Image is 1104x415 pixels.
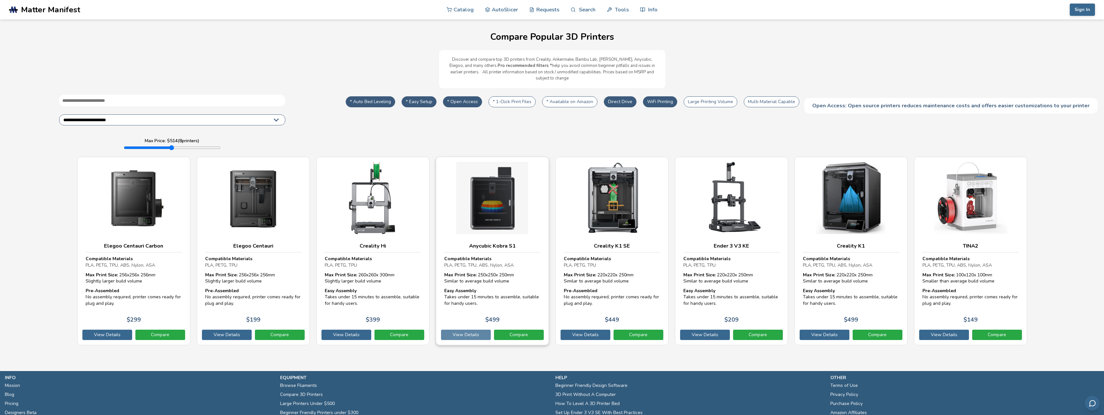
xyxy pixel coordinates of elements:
button: Large Printing Volume [684,96,737,107]
a: Creality K1 SECompatible MaterialsPLA, PETG, TPUMax Print Size: 220x220x 250mmSimilar to average ... [555,157,668,345]
strong: Easy Assembly [803,288,835,294]
a: Browse Filaments [280,381,317,390]
a: 3D Print Without A Computer [555,390,616,399]
button: * Open Access [443,96,482,107]
a: Compare [255,330,305,340]
div: Takes under 15 minutes to assemble, suitable for handy users. [444,288,541,307]
strong: Compatible Materials [205,256,252,262]
strong: Max Print Size: [444,272,477,278]
p: $ 449 [605,316,619,323]
strong: Easy Assembly [325,288,357,294]
a: TINA2Compatible MaterialsPLA, PETG, TPU, ABS, Nylon, ASAMax Print Size: 100x120x 100mmSmaller tha... [914,157,1027,345]
strong: Pre-Assembled [205,288,239,294]
a: Pricing [5,399,18,408]
p: info [5,374,274,381]
h1: Compare Popular 3D Printers [6,32,1098,42]
div: No assembly required, printer comes ready for plug and play. [205,288,301,307]
span: Matter Manifest [21,5,80,14]
span: PLA, PETG, TPU [683,262,716,268]
span: PLA, PETG, TPU, ABS, Nylon, ASA [803,262,872,268]
a: Compare 3D Printers [280,390,323,399]
div: 220 x 220 x 250 mm Similar to average build volume [564,272,660,284]
a: View Details [680,330,730,340]
strong: Max Print Size: [564,272,596,278]
div: 220 x 220 x 250 mm Similar to average build volume [683,272,780,284]
strong: Max Print Size: [683,272,716,278]
div: Takes under 15 minutes to assemble, suitable for handy users. [325,288,421,307]
span: PLA, PETG, TPU, ABS, Nylon, ASA [922,262,992,268]
button: Multi-Material Capable [744,96,799,107]
span: PLA, PETG, TPU [564,262,596,268]
span: PLA, PETG, TPU, ABS, Nylon, ASA [86,262,155,268]
strong: Compatible Materials [444,256,491,262]
a: Mission [5,381,20,390]
button: Send feedback via email [1085,396,1099,410]
div: Takes under 15 minutes to assemble, suitable for handy users. [683,288,780,307]
strong: Compatible Materials [325,256,372,262]
p: $ 299 [127,316,141,323]
h3: Elegoo Centauri Carbon [86,243,182,249]
div: 250 x 250 x 250 mm Similar to average build volume [444,272,541,284]
a: Blog [5,390,14,399]
a: View Details [321,330,371,340]
button: * Easy Setup [402,96,436,107]
p: Discover and compare top 3D printers from Creality, Ankermake, Bambu Lab, [PERSON_NAME], Anycubic... [446,57,659,82]
div: Open Access: Open source printers reduces maintenance costs and offers easier customizations to y... [804,98,1098,113]
a: View Details [441,330,491,340]
strong: Pre-Assembled [922,288,956,294]
strong: Max Print Size: [803,272,835,278]
a: Compare [494,330,544,340]
a: View Details [82,330,132,340]
a: Compare [733,330,783,340]
strong: Max Print Size: [86,272,118,278]
a: Elegoo CentauriCompatible MaterialsPLA, PETG, TPUMax Print Size: 256x256x 256mmSlightly larger bu... [197,157,310,345]
a: View Details [202,330,252,340]
div: No assembly required, printer comes ready for plug and play. [86,288,182,307]
span: PLA, PETG, TPU, ABS, Nylon, ASA [444,262,514,268]
a: View Details [561,330,610,340]
a: Compare [972,330,1022,340]
strong: Compatible Materials [683,256,731,262]
a: How To Level A 3D Printer Bed [555,399,620,408]
p: help [555,374,824,381]
p: $ 499 [844,316,858,323]
a: Privacy Policy [830,390,858,399]
strong: Compatible Materials [922,256,970,262]
strong: Max Print Size: [922,272,955,278]
div: 256 x 256 x 256 mm Slightly larger build volume [205,272,301,284]
div: No assembly required, printer comes ready for plug and play. [564,288,660,307]
h3: Elegoo Centauri [205,243,301,249]
a: Terms of Use [830,381,858,390]
strong: Max Print Size: [325,272,357,278]
p: other [830,374,1099,381]
a: View Details [800,330,849,340]
p: $ 149 [963,316,978,323]
strong: Compatible Materials [564,256,611,262]
a: Creality K1Compatible MaterialsPLA, PETG, TPU, ABS, Nylon, ASAMax Print Size: 220x220x 250mmSimil... [794,157,908,345]
div: Takes under 15 minutes to assemble, suitable for handy users. [803,288,899,307]
h3: TINA2 [922,243,1019,249]
button: Sign In [1070,4,1095,16]
button: Direct Drive [604,96,636,107]
strong: Compatible Materials [86,256,133,262]
a: Large Printers Under $500 [280,399,335,408]
a: Compare [853,330,902,340]
span: PLA, PETG, TPU [205,262,237,268]
strong: Max Print Size: [205,272,237,278]
p: $ 209 [724,316,739,323]
a: Anycubic Kobra S1Compatible MaterialsPLA, PETG, TPU, ABS, Nylon, ASAMax Print Size: 250x250x 250m... [436,157,549,345]
h3: Creality K1 [803,243,899,249]
a: Compare [374,330,424,340]
button: * Auto Bed Leveling [346,96,395,107]
p: $ 199 [246,316,260,323]
span: PLA, PETG, TPU [325,262,357,268]
div: 256 x 256 x 256 mm Slightly larger build volume [86,272,182,284]
a: View Details [919,330,969,340]
button: * Available on Amazon [542,96,597,107]
p: $ 399 [366,316,380,323]
button: * 1-Click Print Files [489,96,536,107]
strong: Pre-Assembled [86,288,119,294]
h3: Ender 3 V3 KE [683,243,780,249]
h3: Creality K1 SE [564,243,660,249]
div: 100 x 120 x 100 mm Smaller than average build volume [922,272,1019,284]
